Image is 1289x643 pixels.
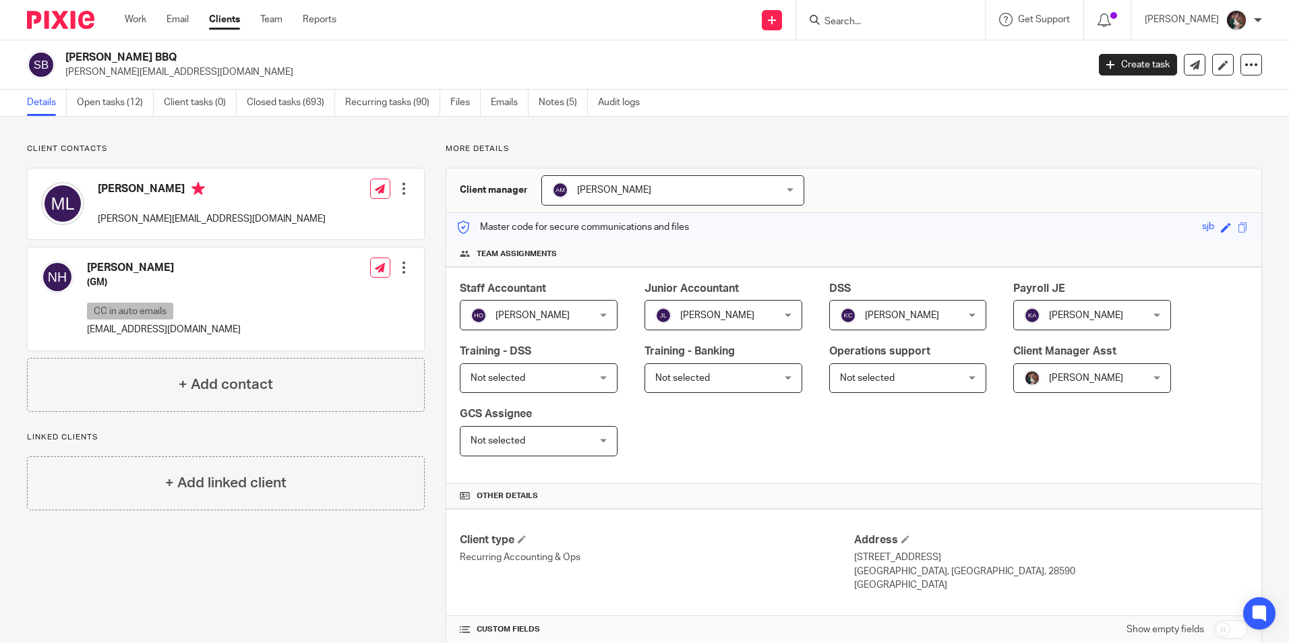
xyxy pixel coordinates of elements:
[477,249,557,259] span: Team assignments
[1013,346,1116,357] span: Client Manager Asst
[1049,373,1123,383] span: [PERSON_NAME]
[460,183,528,197] h3: Client manager
[1018,15,1070,24] span: Get Support
[1099,54,1177,75] a: Create task
[1049,311,1123,320] span: [PERSON_NAME]
[1127,623,1204,636] label: Show empty fields
[829,283,851,294] span: DSS
[477,491,538,501] span: Other details
[65,51,876,65] h2: [PERSON_NAME] BBQ
[77,90,154,116] a: Open tasks (12)
[471,373,525,383] span: Not selected
[644,283,739,294] span: Junior Accountant
[456,220,689,234] p: Master code for secure communications and files
[854,533,1248,547] h4: Address
[260,13,282,26] a: Team
[823,16,945,28] input: Search
[829,346,930,357] span: Operations support
[27,90,67,116] a: Details
[539,90,588,116] a: Notes (5)
[1024,370,1040,386] img: Profile%20picture%20JUS.JPG
[87,261,241,275] h4: [PERSON_NAME]
[854,551,1248,564] p: [STREET_ADDRESS]
[125,13,146,26] a: Work
[191,182,205,195] i: Primary
[491,90,529,116] a: Emails
[655,373,710,383] span: Not selected
[598,90,650,116] a: Audit logs
[98,212,326,226] p: [PERSON_NAME][EMAIL_ADDRESS][DOMAIN_NAME]
[27,432,425,443] p: Linked clients
[27,144,425,154] p: Client contacts
[854,565,1248,578] p: [GEOGRAPHIC_DATA], [GEOGRAPHIC_DATA], 28590
[1145,13,1219,26] p: [PERSON_NAME]
[496,311,570,320] span: [PERSON_NAME]
[1202,220,1214,235] div: sjb
[655,307,671,324] img: svg%3E
[27,51,55,79] img: svg%3E
[1013,283,1065,294] span: Payroll JE
[854,578,1248,592] p: [GEOGRAPHIC_DATA]
[577,185,651,195] span: [PERSON_NAME]
[840,307,856,324] img: svg%3E
[167,13,189,26] a: Email
[65,65,1079,79] p: [PERSON_NAME][EMAIL_ADDRESS][DOMAIN_NAME]
[644,346,735,357] span: Training - Banking
[165,472,287,493] h4: + Add linked client
[552,182,568,198] img: svg%3E
[460,533,853,547] h4: Client type
[345,90,440,116] a: Recurring tasks (90)
[87,323,241,336] p: [EMAIL_ADDRESS][DOMAIN_NAME]
[209,13,240,26] a: Clients
[460,346,531,357] span: Training - DSS
[41,182,84,225] img: svg%3E
[41,261,73,293] img: svg%3E
[680,311,754,320] span: [PERSON_NAME]
[840,373,895,383] span: Not selected
[460,283,546,294] span: Staff Accountant
[247,90,335,116] a: Closed tasks (693)
[460,624,853,635] h4: CUSTOM FIELDS
[179,374,273,395] h4: + Add contact
[865,311,939,320] span: [PERSON_NAME]
[450,90,481,116] a: Files
[98,182,326,199] h4: [PERSON_NAME]
[303,13,336,26] a: Reports
[446,144,1262,154] p: More details
[87,276,241,289] h5: (GM)
[164,90,237,116] a: Client tasks (0)
[1226,9,1247,31] img: Profile%20picture%20JUS.JPG
[27,11,94,29] img: Pixie
[1024,307,1040,324] img: svg%3E
[460,408,532,419] span: GCS Assignee
[460,551,853,564] p: Recurring Accounting & Ops
[87,303,173,319] p: CC in auto emails
[471,436,525,446] span: Not selected
[471,307,487,324] img: svg%3E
